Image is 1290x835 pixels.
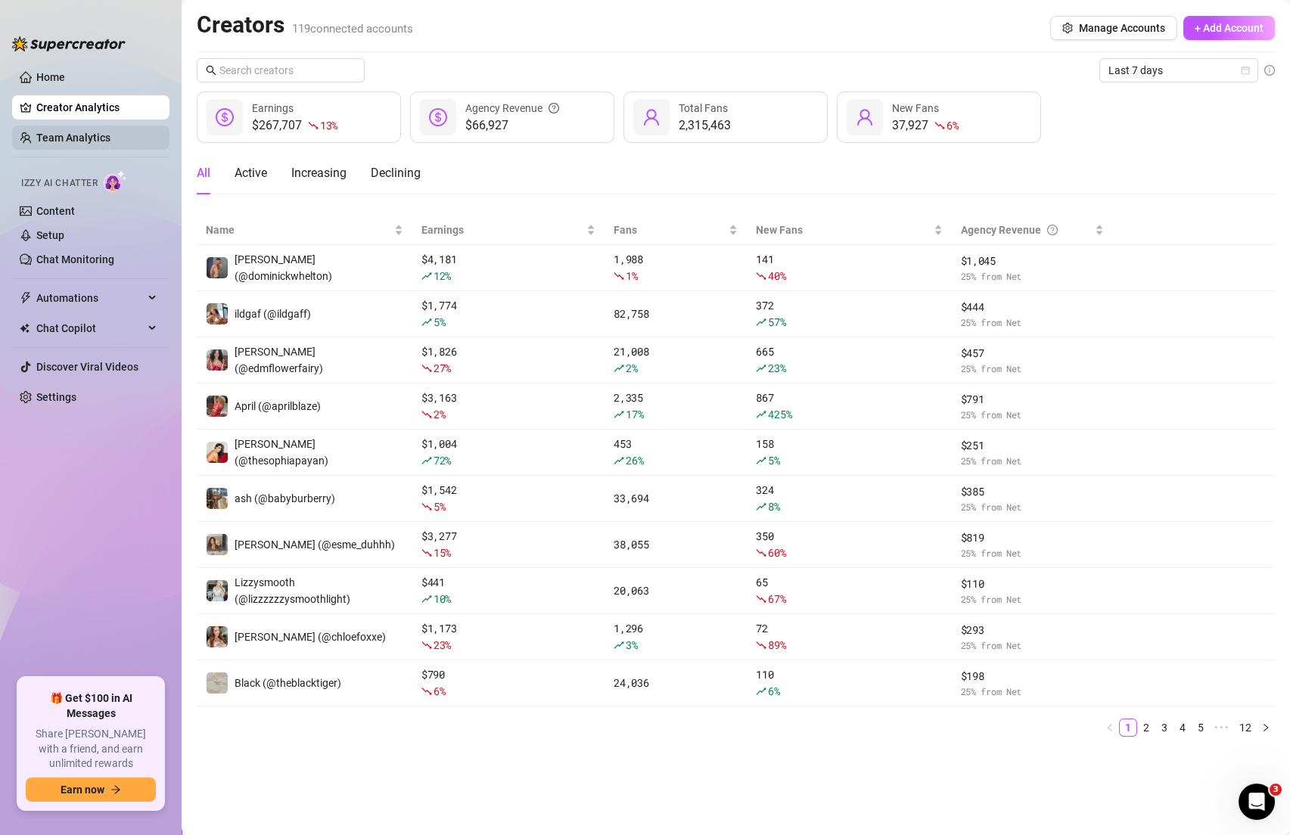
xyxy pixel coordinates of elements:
span: Earnings [421,222,583,238]
span: arrow-right [110,784,121,795]
span: Home [22,510,53,520]
li: 3 [1155,719,1173,737]
span: fall [421,640,432,650]
div: 82,758 [614,306,738,322]
span: rise [756,501,766,512]
span: 40 % [768,269,785,283]
span: fall [934,120,945,131]
span: Total Fans [679,102,728,114]
span: fall [308,120,319,131]
a: 3 [1156,719,1173,736]
span: 3 articles [15,247,64,262]
li: Next 5 Pages [1210,719,1234,737]
div: $ 4,181 [421,251,595,284]
img: Aaliyah (@edmflowerfairy) [207,349,228,371]
div: Agency Revenue [465,100,559,116]
span: fall [756,271,766,281]
span: user [642,108,661,126]
img: Sophia (@thesophiapayan) [207,442,228,463]
div: 20,063 [614,582,738,599]
img: Dominick (@dominickwhelton) [207,257,228,278]
a: Content [36,205,75,217]
div: 2,315,463 [679,116,731,135]
span: 2 % [434,407,445,421]
div: Active [235,164,267,182]
span: Messages [88,510,140,520]
span: fall [756,640,766,650]
span: fall [756,594,766,604]
span: right [1261,723,1270,732]
th: New Fans [747,216,951,245]
a: Team Analytics [36,132,110,144]
div: 665 [756,343,942,377]
span: fall [421,686,432,697]
div: 158 [756,436,942,469]
a: 1 [1120,719,1136,736]
span: Automations [36,286,144,310]
span: 12 % [434,269,451,283]
span: dollar-circle [429,108,447,126]
li: 5 [1192,719,1210,737]
span: 25 % from Net [961,269,1105,284]
img: ildgaf (@ildgaff) [207,303,228,324]
span: left [1105,723,1114,732]
p: Learn about the Supercreator platform and its features [15,306,269,337]
span: calendar [1241,66,1250,75]
div: 38,055 [614,536,738,553]
p: Learn about our AI Chatter - Izzy [15,228,269,244]
span: rise [614,640,624,650]
span: ••• [1210,719,1234,737]
span: fall [421,548,432,558]
span: $ 444 [961,299,1105,315]
button: Help [151,472,227,532]
button: + Add Account [1183,16,1275,40]
span: $ 293 [961,622,1105,638]
span: 3 % [626,638,637,652]
div: $ 3,163 [421,390,595,423]
li: 4 [1173,719,1192,737]
div: Increasing [291,164,347,182]
div: 141 [756,251,942,284]
a: Chat Monitoring [36,253,114,265]
a: Creator Analytics [36,95,157,120]
span: 57 % [768,315,785,329]
span: fall [756,548,766,558]
span: 89 % [768,638,785,652]
span: question-circle [549,100,559,116]
span: 27 % [434,361,451,375]
span: dollar-circle [216,108,234,126]
a: 5 [1192,719,1209,736]
a: Settings [36,391,76,403]
li: Next Page [1257,719,1275,737]
div: 72 [756,620,942,653]
span: News [250,510,279,520]
div: Search for helpSearch for help [10,39,293,69]
h2: Creators [197,11,413,39]
button: left [1101,719,1119,737]
p: Answers to your common questions [15,399,269,415]
img: Chloe (@chloefoxxe) [207,626,228,647]
a: Setup [36,229,64,241]
button: Messages [76,472,151,532]
img: April (@aprilblaze) [207,396,228,417]
div: 37,927 [892,116,958,135]
span: $ 1,045 [961,253,1105,269]
p: Getting Started [15,131,269,147]
span: 5 articles [15,169,64,185]
span: 15 % [434,545,451,560]
span: rise [421,271,432,281]
span: 25 % from Net [961,592,1105,607]
span: 🎁 Get $100 in AI Messages [26,691,156,721]
div: All [197,164,210,182]
span: rise [421,594,432,604]
a: 4 [1174,719,1191,736]
span: $ 251 [961,437,1105,454]
span: fall [421,409,432,420]
span: rise [421,455,432,466]
li: 1 [1119,719,1137,737]
span: 5 % [768,453,779,467]
span: New Fans [892,102,939,114]
div: 1,296 [614,620,738,653]
span: 6 % [768,684,779,698]
div: 350 [756,528,942,561]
